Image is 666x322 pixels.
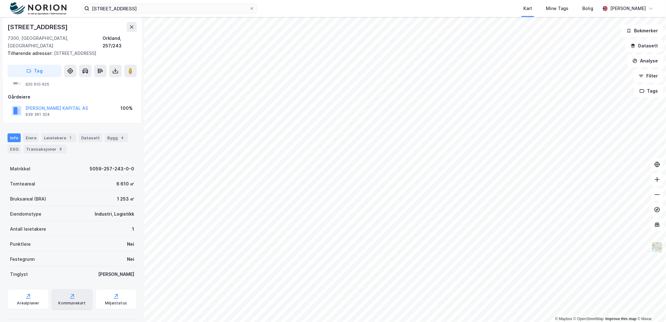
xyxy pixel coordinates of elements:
div: Info [8,133,21,142]
button: Datasett [625,40,663,52]
div: Arealplaner [17,301,39,306]
div: Eiere [23,133,39,142]
div: Punktleie [10,240,31,248]
div: Transaksjoner [24,145,66,153]
div: Kart [523,5,532,12]
button: Analyse [627,55,663,67]
input: Søk på adresse, matrikkel, gårdeiere, leietakere eller personer [89,4,249,13]
img: Z [651,241,663,253]
button: Bokmerker [621,24,663,37]
img: norion-logo.80e7a08dc31c2e691866.png [10,2,66,15]
div: 6 610 ㎡ [116,180,134,188]
div: Eiendomstype [10,210,41,218]
div: [PERSON_NAME] [610,5,646,12]
div: 8 [58,146,64,152]
iframe: Chat Widget [635,292,666,322]
div: Industri, Logistikk [95,210,134,218]
div: Antall leietakere [10,225,46,233]
div: [STREET_ADDRESS] [8,22,69,32]
a: Improve this map [605,317,637,321]
div: Orkland, 257/243 [103,35,137,50]
div: 100% [120,105,133,112]
div: 5059-257-243-0-0 [90,165,134,173]
div: Kontrollprogram for chat [635,292,666,322]
div: Bygg [105,133,128,142]
button: Tags [634,85,663,97]
div: Datasett [79,133,102,142]
a: Mapbox [555,317,572,321]
div: Leietakere [41,133,76,142]
div: Festegrunn [10,255,34,263]
div: 939 361 324 [25,112,50,117]
div: [STREET_ADDRESS] [8,50,132,57]
div: ESG [8,145,21,153]
div: Mine Tags [546,5,568,12]
div: 1 [132,225,134,233]
div: Bolig [582,5,593,12]
div: [PERSON_NAME] [98,271,134,278]
div: Gårdeiere [8,93,136,101]
a: OpenStreetMap [573,317,604,321]
div: Tomteareal [10,180,35,188]
button: Filter [633,70,663,82]
div: 1 [67,135,74,141]
div: 4 [119,135,125,141]
span: Tilhørende adresser: [8,51,54,56]
div: Matrikkel [10,165,30,173]
button: Tag [8,65,61,77]
div: Bruksareal (BRA) [10,195,46,203]
div: Tinglyst [10,271,28,278]
div: Nei [127,255,134,263]
div: 920 610 625 [25,82,49,87]
div: Kommunekart [58,301,86,306]
div: Miljøstatus [105,301,127,306]
div: Nei [127,240,134,248]
div: 1 253 ㎡ [117,195,134,203]
div: 7300, [GEOGRAPHIC_DATA], [GEOGRAPHIC_DATA] [8,35,103,50]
